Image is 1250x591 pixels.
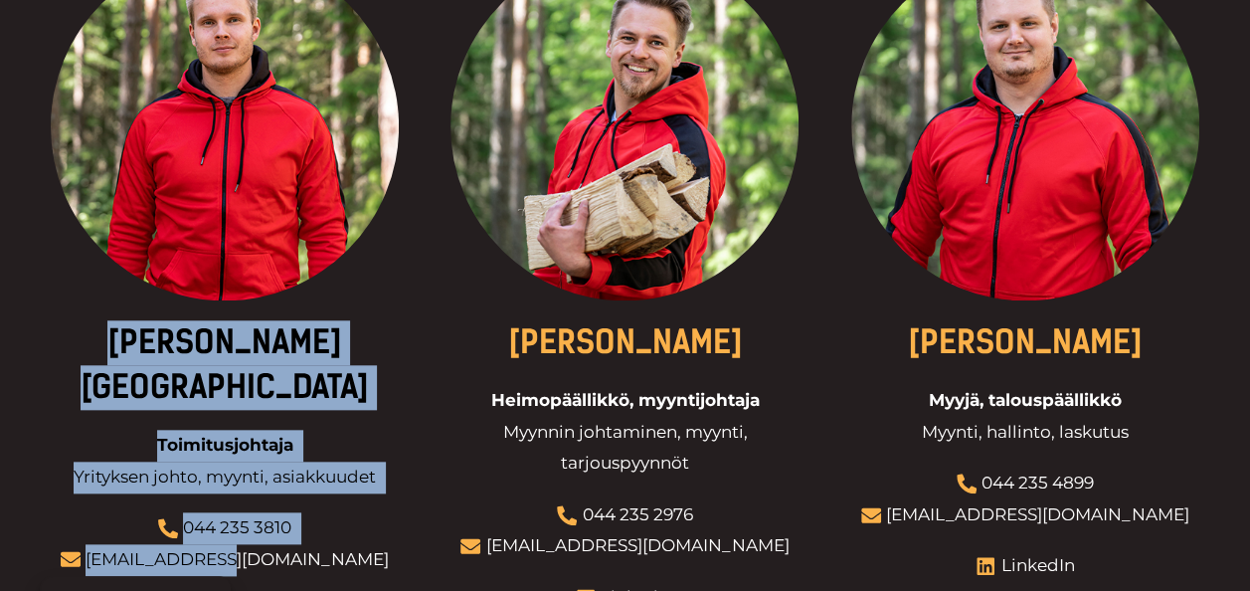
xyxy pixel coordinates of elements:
span: Heimopäällikkö, myyntijohtaja [490,385,759,417]
span: Yrityksen johto, myynti, asiakkuudet [74,462,376,493]
a: [EMAIL_ADDRESS][DOMAIN_NAME] [485,535,789,555]
a: 044 235 3810 [183,517,291,537]
span: Myynnin johtaminen, myynti, tarjouspyynnöt [440,417,809,480]
a: [EMAIL_ADDRESS][DOMAIN_NAME] [86,549,389,569]
a: [PERSON_NAME] [507,323,742,361]
a: [PERSON_NAME][GEOGRAPHIC_DATA] [81,323,369,406]
span: Toimitusjohtaja [157,430,293,462]
a: 044 235 2976 [582,504,692,524]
